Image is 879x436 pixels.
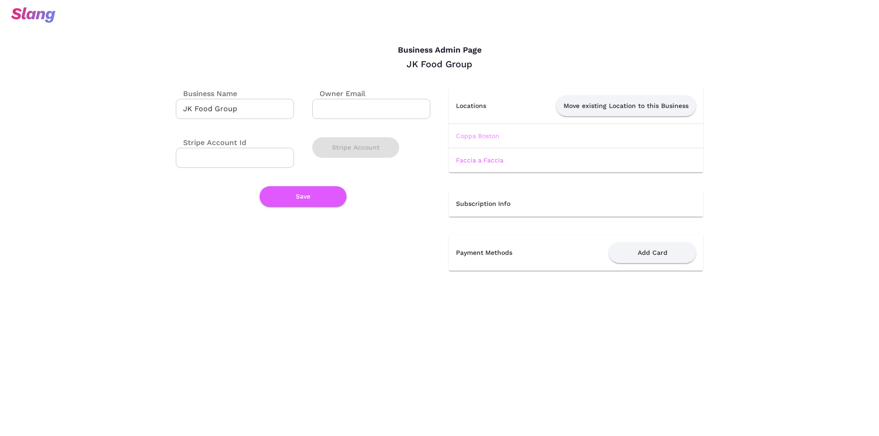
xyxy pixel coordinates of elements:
[176,45,703,55] h4: Business Admin Page
[176,88,237,99] label: Business Name
[449,88,506,124] th: Locations
[312,88,365,99] label: Owner Email
[456,156,504,164] a: Faccia a Faccia
[176,137,246,148] label: Stripe Account Id
[609,242,696,263] button: Add Card
[260,186,347,207] button: Save
[312,144,399,150] a: Stripe Account
[556,96,696,116] button: Move existing Location to this Business
[609,248,696,256] a: Add Card
[176,58,703,70] div: JK Food Group
[11,7,55,23] img: svg+xml;base64,PHN2ZyB3aWR0aD0iOTciIGhlaWdodD0iMzQiIHZpZXdCb3g9IjAgMCA5NyAzNCIgZmlsbD0ibm9uZSIgeG...
[449,191,703,217] th: Subscription Info
[456,132,499,140] a: Coppa Boston
[449,235,553,271] th: Payment Methods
